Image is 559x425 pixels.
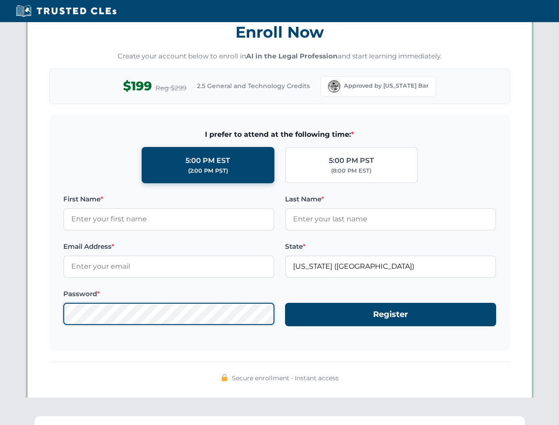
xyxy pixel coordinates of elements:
[63,194,274,205] label: First Name
[63,255,274,278] input: Enter your email
[221,374,228,381] img: 🔒
[49,18,510,46] h3: Enroll Now
[123,76,152,96] span: $199
[285,255,496,278] input: Florida (FL)
[63,129,496,140] span: I prefer to attend at the following time:
[63,241,274,252] label: Email Address
[285,241,496,252] label: State
[13,4,119,18] img: Trusted CLEs
[246,52,338,60] strong: AI in the Legal Profession
[155,83,186,93] span: Reg $299
[331,166,371,175] div: (8:00 PM EST)
[328,80,340,93] img: Florida Bar
[285,194,496,205] label: Last Name
[49,51,510,62] p: Create your account below to enroll in and start learning immediately.
[63,208,274,230] input: Enter your first name
[232,373,339,383] span: Secure enrollment • Instant access
[285,208,496,230] input: Enter your last name
[63,289,274,299] label: Password
[329,155,374,166] div: 5:00 PM PST
[197,81,310,91] span: 2.5 General and Technology Credits
[285,303,496,326] button: Register
[185,155,230,166] div: 5:00 PM EST
[344,81,428,90] span: Approved by [US_STATE] Bar
[188,166,228,175] div: (2:00 PM PST)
